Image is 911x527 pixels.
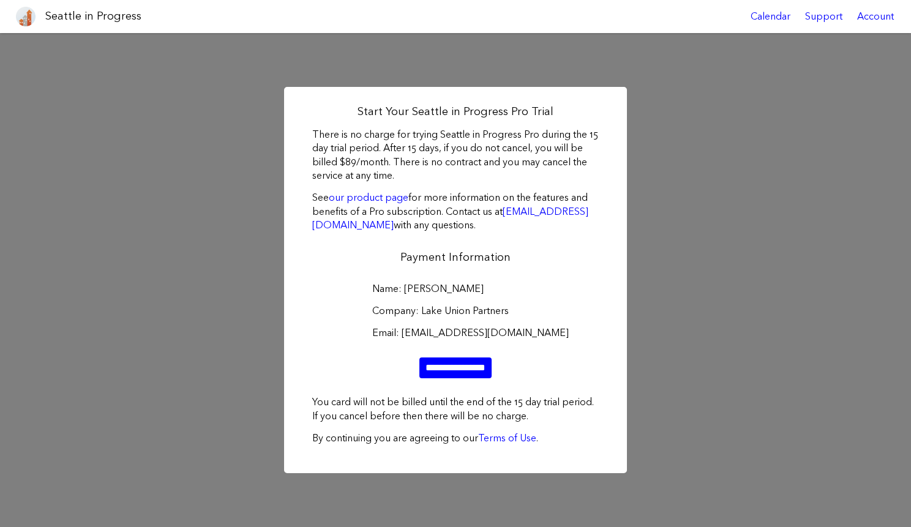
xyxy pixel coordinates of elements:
[16,7,36,26] img: favicon-96x96.png
[372,282,539,296] label: Name: [PERSON_NAME]
[312,104,599,119] h2: Start Your Seattle in Progress Pro Trial
[45,9,141,24] h1: Seattle in Progress
[372,304,539,318] label: Company: Lake Union Partners
[312,128,599,183] p: There is no charge for trying Seattle in Progress Pro during the 15 day trial period. After 15 da...
[312,250,599,265] h2: Payment Information
[312,395,599,423] p: You card will not be billed until the end of the 15 day trial period. If you cancel before then t...
[312,191,599,232] p: See for more information on the features and benefits of a Pro subscription. Contact us at with a...
[312,432,599,445] p: By continuing you are agreeing to our .
[478,432,536,444] a: Terms of Use
[372,326,539,340] label: Email: [EMAIL_ADDRESS][DOMAIN_NAME]
[329,192,408,203] a: our product page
